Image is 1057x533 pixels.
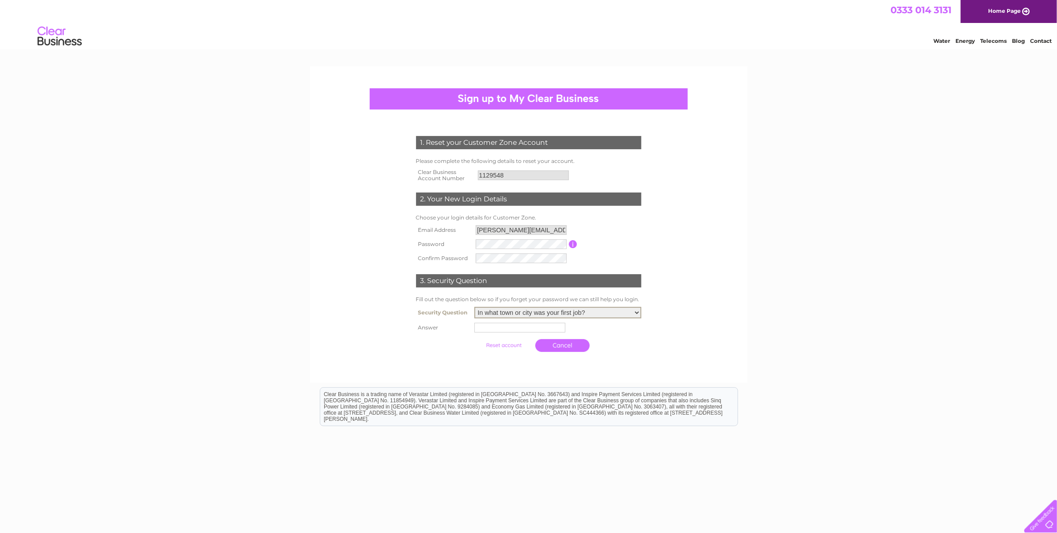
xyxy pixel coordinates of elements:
[1030,38,1052,44] a: Contact
[414,305,472,321] th: Security Question
[933,38,950,44] a: Water
[414,223,474,237] th: Email Address
[320,5,738,43] div: Clear Business is a trading name of Verastar Limited (registered in [GEOGRAPHIC_DATA] No. 3667643...
[37,23,82,50] img: logo.png
[414,321,472,335] th: Answer
[955,38,975,44] a: Energy
[414,212,644,223] td: Choose your login details for Customer Zone.
[414,166,476,184] th: Clear Business Account Number
[535,339,590,352] a: Cancel
[416,274,641,287] div: 3. Security Question
[416,193,641,206] div: 2. Your New Login Details
[414,156,644,166] td: Please complete the following details to reset your account.
[569,240,577,248] input: Information
[414,294,644,305] td: Fill out the question below so if you forget your password we can still help you login.
[477,339,531,352] input: Submit
[414,251,474,265] th: Confirm Password
[1012,38,1025,44] a: Blog
[890,4,951,15] a: 0333 014 3131
[980,38,1007,44] a: Telecoms
[416,136,641,149] div: 1. Reset your Customer Zone Account
[414,237,474,251] th: Password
